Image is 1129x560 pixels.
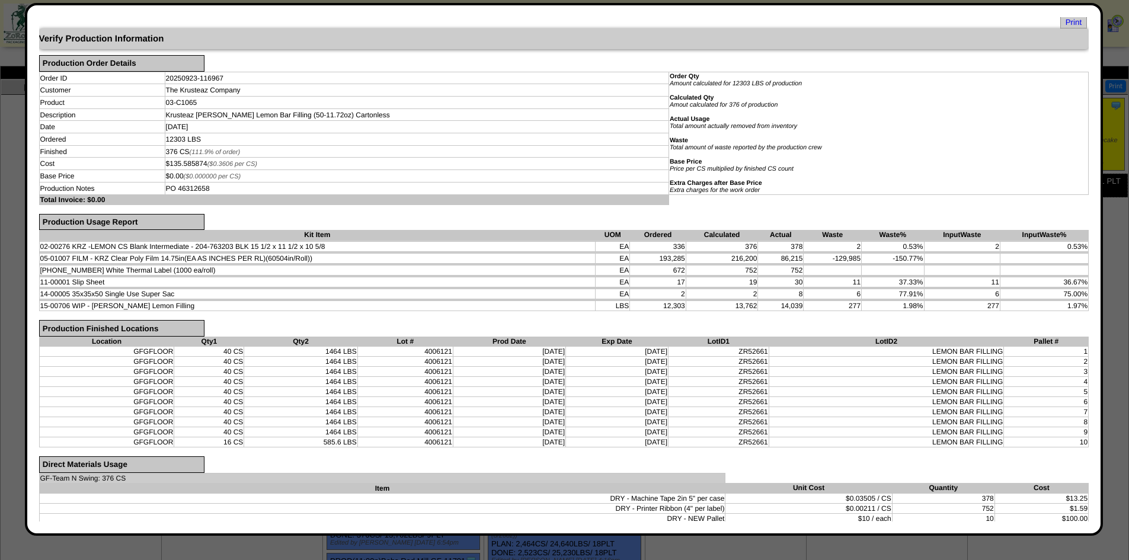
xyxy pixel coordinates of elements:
td: 11 [924,277,1000,287]
td: 37.33% [862,277,924,287]
td: 2 [630,289,686,299]
i: Amount calculated for 12303 LBS of production [670,80,802,87]
td: 12,303 [630,301,686,311]
td: $13.25 [994,493,1088,503]
td: 2 [804,242,862,252]
td: LEMON BAR FILLING [769,356,1004,366]
td: 6 [1004,396,1089,407]
td: Description [39,108,165,121]
td: [DATE] [165,121,669,133]
i: Price per CS multiplied by finished CS count [670,165,794,172]
td: 5 [1004,386,1089,396]
th: Prod Date [453,337,565,347]
td: EA [596,277,630,287]
td: Base Price [39,170,165,183]
td: Ordered [39,133,165,146]
td: 752 [686,265,758,276]
td: ZR52661 [668,437,769,447]
td: 19 [686,277,758,287]
td: 585.6 LBS [244,437,357,447]
td: 11-00001 Slip Sheet [39,277,596,287]
td: GF-Team N Swing: 376 CS [39,473,725,483]
td: GFGFLOOR [39,396,174,407]
td: 40 CS [174,396,244,407]
td: 2 [1004,356,1089,366]
td: 14-00005 35x35x50 Single Use Super Sac [39,289,596,299]
td: 336 [630,242,686,252]
td: 1.97% [1000,301,1088,311]
th: Qty1 [174,337,244,347]
td: 20250923-116967 [165,72,669,84]
td: 86,215 [758,254,804,264]
th: Ordered [630,230,686,240]
span: (111.9% of order) [190,149,241,156]
td: 8 [1004,417,1089,427]
th: LotID1 [668,337,769,347]
td: GFGFLOOR [39,417,174,427]
td: 40 CS [174,356,244,366]
td: $0.00 [165,170,669,183]
td: [DATE] [566,366,669,376]
td: DRY - Machine Tape 2in 5" per case [39,493,725,503]
th: InputWaste% [1000,230,1088,240]
td: 4006121 [357,386,453,396]
td: LEMON BAR FILLING [769,396,1004,407]
td: 7 [1004,407,1089,417]
td: The Krusteaz Company [165,84,669,97]
td: 40 CS [174,427,244,437]
th: Actual [758,230,804,240]
td: [DATE] [566,407,669,417]
td: EA [596,242,630,252]
td: [DATE] [453,346,565,356]
td: 378 [892,493,994,503]
td: 36.67% [1000,277,1088,287]
td: 40 CS [174,407,244,417]
td: ZR52661 [668,346,769,356]
b: Waste [670,137,688,144]
td: 14,039 [758,301,804,311]
td: 1464 LBS [244,376,357,386]
td: LEMON BAR FILLING [769,437,1004,447]
span: ($0.3606 per CS) [207,161,257,168]
td: $10 / each [725,513,892,523]
td: 2 [686,289,758,299]
td: Total Invoice: $0.00 [39,194,669,204]
td: GFGFLOOR [39,346,174,356]
td: GFGFLOOR [39,407,174,417]
td: [DATE] [566,386,669,396]
i: Total amount actually removed from inventory [670,123,797,130]
td: LBS [596,301,630,311]
td: $0.03505 / CS [725,493,892,503]
th: Exp Date [566,337,669,347]
i: Amout calculated for 376 of production [670,101,778,108]
td: [DATE] [566,437,669,447]
td: [DATE] [453,396,565,407]
td: 6 [924,289,1000,299]
div: Production Order Details [39,55,204,72]
td: 1 [1004,346,1089,356]
td: -150.77% [862,254,924,264]
td: 1464 LBS [244,356,357,366]
td: [DATE] [453,437,565,447]
td: [PHONE_NUMBER] White Thermal Label (1000 ea/roll) [39,265,596,276]
td: 40 CS [174,346,244,356]
th: Quantity [892,483,994,493]
td: [DATE] [453,417,565,427]
th: Waste% [862,230,924,240]
td: 4006121 [357,396,453,407]
td: Order ID [39,72,165,84]
td: [DATE] [453,427,565,437]
td: ZR52661 [668,427,769,437]
td: LEMON BAR FILLING [769,386,1004,396]
td: 752 [758,265,804,276]
b: Extra Charges after Base Price [670,180,762,187]
td: 1.98% [862,301,924,311]
td: Date [39,121,165,133]
td: Customer [39,84,165,97]
td: 4006121 [357,346,453,356]
td: -129,985 [804,254,862,264]
td: 4006121 [357,417,453,427]
td: $100.00 [994,513,1088,523]
td: 376 CS [165,145,669,158]
td: LEMON BAR FILLING [769,366,1004,376]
